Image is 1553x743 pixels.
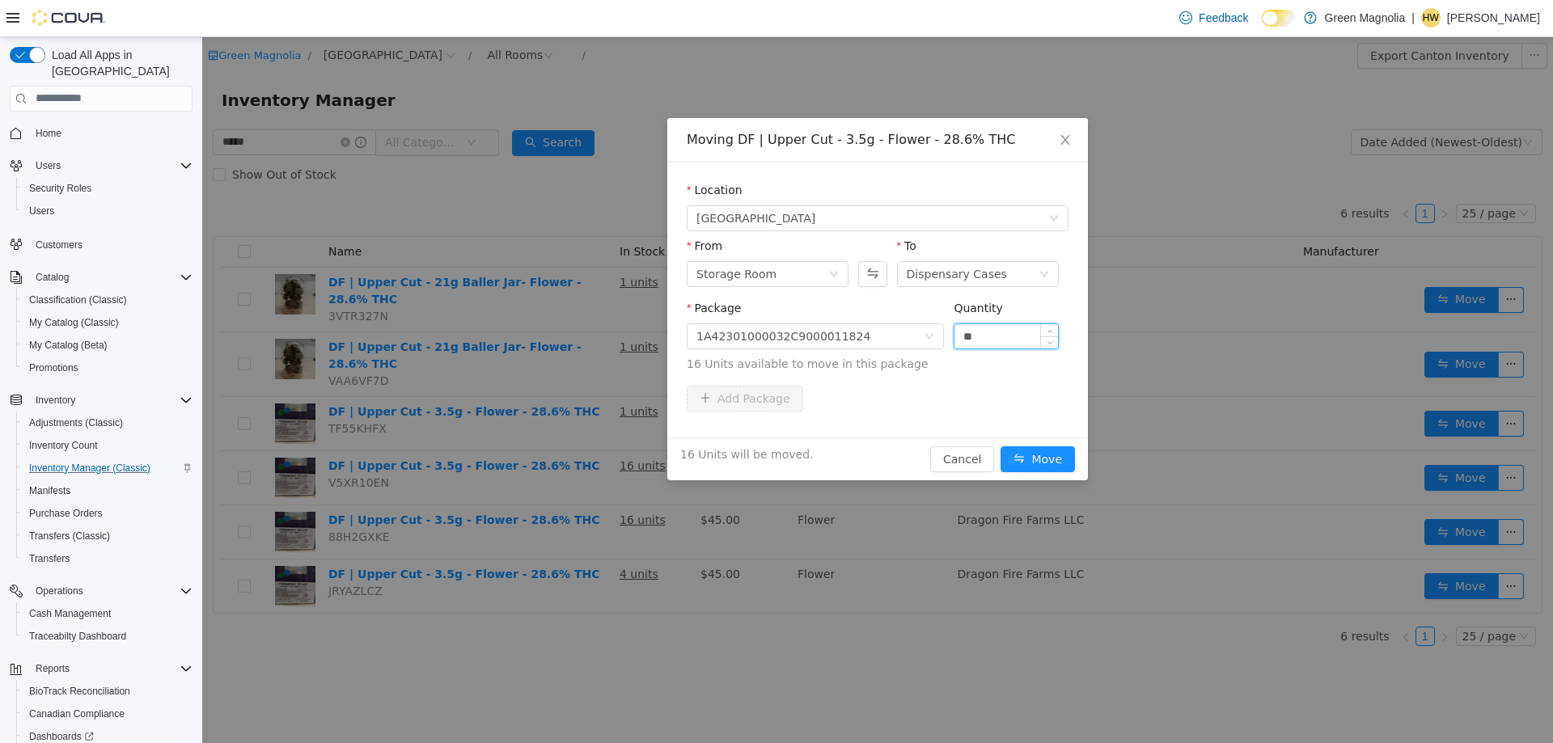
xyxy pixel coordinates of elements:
span: Users [29,156,193,175]
button: BioTrack Reconciliation [16,680,199,703]
button: Transfers [16,547,199,570]
div: Heather Wheeler [1421,8,1441,27]
span: Customers [29,234,193,254]
span: Canton [494,169,613,193]
span: Catalog [29,268,193,287]
span: Operations [36,585,83,597]
a: Purchase Orders [23,504,109,523]
a: Manifests [23,481,77,500]
span: My Catalog (Beta) [29,339,108,352]
span: Traceabilty Dashboard [29,630,126,643]
p: | [1411,8,1415,27]
a: Home [29,124,68,143]
button: Reports [3,657,199,680]
label: Quantity [751,264,801,277]
a: Traceabilty Dashboard [23,627,133,646]
button: Promotions [16,357,199,379]
label: Package [485,264,539,277]
i: icon: down [847,176,857,188]
a: Customers [29,235,89,255]
a: Feedback [1173,2,1255,34]
span: Traceabilty Dashboard [23,627,193,646]
span: Load All Apps in [GEOGRAPHIC_DATA] [45,47,193,79]
span: Classification (Classic) [23,290,193,310]
span: Inventory [36,394,75,407]
input: Dark Mode [1262,10,1296,27]
button: Catalog [29,268,75,287]
span: Cash Management [29,607,111,620]
span: Users [23,201,193,221]
button: Security Roles [16,177,199,200]
button: Cash Management [16,602,199,625]
button: Purchase Orders [16,502,199,525]
span: Transfers [29,552,70,565]
span: Catalog [36,271,69,284]
span: Inventory Manager (Classic) [29,462,150,475]
span: Feedback [1199,10,1248,26]
i: icon: down [844,303,850,309]
p: [PERSON_NAME] [1447,8,1540,27]
a: Security Roles [23,179,98,198]
div: Storage Room [494,225,574,249]
button: Cancel [728,409,792,435]
span: My Catalog (Beta) [23,336,193,355]
span: Decrease Value [839,299,856,311]
button: Users [3,154,199,177]
span: Security Roles [29,182,91,195]
span: Operations [29,581,193,601]
label: To [695,202,714,215]
label: Location [485,146,540,159]
i: icon: down [627,232,637,243]
span: Inventory Manager (Classic) [23,458,193,478]
button: Inventory [29,390,82,410]
input: Quantity [752,287,856,311]
span: Increase Value [839,287,856,299]
a: Canadian Compliance [23,704,131,724]
span: Users [29,205,54,217]
a: Promotions [23,358,85,378]
button: Users [29,156,67,175]
span: Reports [36,662,70,675]
i: icon: down [722,294,732,306]
span: Home [29,123,193,143]
span: Reports [29,659,193,678]
span: Promotions [23,358,193,378]
span: Purchase Orders [29,507,103,520]
div: Dispensary Cases [705,225,805,249]
span: Purchase Orders [23,504,193,523]
button: Canadian Compliance [16,703,199,725]
button: Classification (Classic) [16,289,199,311]
i: icon: close [857,96,870,109]
span: My Catalog (Classic) [29,316,119,329]
i: icon: down [837,232,847,243]
button: Operations [29,581,90,601]
a: Classification (Classic) [23,290,133,310]
span: Home [36,127,61,140]
a: Transfers [23,549,76,568]
span: 16 Units available to move in this package [485,319,866,336]
button: icon: swapMove [798,409,873,435]
a: BioTrack Reconciliation [23,682,137,701]
button: Customers [3,232,199,255]
a: My Catalog (Beta) [23,336,114,355]
button: Inventory Count [16,434,199,457]
span: Dashboards [29,730,94,743]
a: Adjustments (Classic) [23,413,129,433]
span: 16 Units will be moved. [478,409,611,426]
a: Transfers (Classic) [23,526,116,546]
span: Promotions [29,361,78,374]
span: Canadian Compliance [23,704,193,724]
button: Catalog [3,266,199,289]
button: Inventory [3,389,199,412]
span: Classification (Classic) [29,293,127,306]
i: icon: up [844,291,850,297]
span: Transfers (Classic) [23,526,193,546]
label: From [485,202,520,215]
a: Cash Management [23,604,117,623]
span: Transfers [23,549,193,568]
button: Home [3,121,199,145]
span: Inventory Count [29,439,98,452]
a: My Catalog (Classic) [23,313,125,332]
span: Security Roles [23,179,193,198]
